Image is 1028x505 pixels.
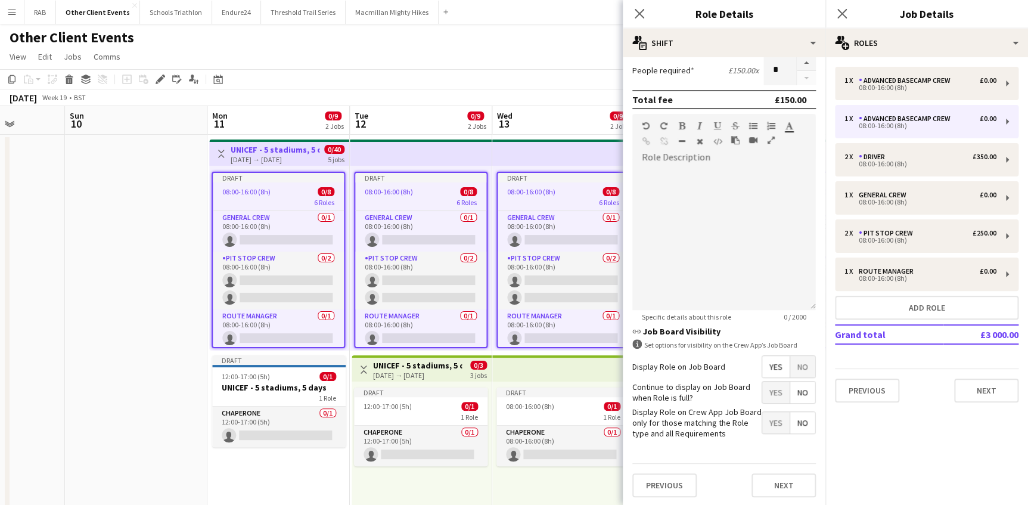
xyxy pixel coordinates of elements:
[38,51,52,62] span: Edit
[859,229,918,237] div: Pit Stop Crew
[943,325,1018,344] td: £3 000.00
[825,6,1028,21] h3: Job Details
[496,388,630,466] div: Draft08:00-16:00 (8h)0/11 RoleChaperone0/108:00-16:00 (8h)
[859,114,955,123] div: Advanced Basecamp Crew
[373,360,462,371] h3: UNICEF - 5 stadiums, 5 days
[695,137,704,146] button: Clear Formatting
[844,161,996,167] div: 08:00-16:00 (8h)
[10,92,37,104] div: [DATE]
[140,1,212,24] button: Schools Triathlon
[835,296,1018,320] button: Add role
[212,382,346,393] h3: UNICEF - 5 stadiums, 5 days
[94,51,120,62] span: Comms
[844,76,859,85] div: 1 x
[660,121,668,131] button: Redo
[844,123,996,129] div: 08:00-16:00 (8h)
[642,121,650,131] button: Undo
[632,361,725,372] label: Display Role on Job Board
[222,187,271,196] span: 08:00-16:00 (8h)
[212,407,346,447] app-card-role: Chaperone0/112:00-17:00 (5h)
[749,121,757,131] button: Unordered List
[33,49,57,64] a: Edit
[954,379,1018,402] button: Next
[785,121,793,131] button: Text Color
[212,172,345,348] div: Draft08:00-16:00 (8h)0/86 Roles08:00-16:00 (8h) General Crew0/108:00-16:00 (8h) Pit Stop Crew0/20...
[212,110,228,121] span: Mon
[325,111,341,120] span: 0/9
[497,110,513,121] span: Wed
[222,372,270,381] span: 12:00-17:00 (5h)
[354,172,487,348] app-job-card: Draft08:00-16:00 (8h)0/86 Roles08:00-16:00 (8h) General Crew0/108:00-16:00 (8h) Pit Stop Crew0/20...
[468,122,486,131] div: 2 Jobs
[844,267,859,275] div: 1 x
[354,388,487,397] div: Draft
[859,76,955,85] div: Advanced Basecamp Crew
[10,51,26,62] span: View
[775,94,806,106] div: £150.00
[767,121,775,131] button: Ordered List
[980,267,996,275] div: £0.00
[728,65,759,76] div: £150.00 x
[973,229,996,237] div: £250.00
[213,252,344,309] app-card-role: Pit Stop Crew0/208:00-16:00 (8h)
[213,173,344,182] div: Draft
[74,93,86,102] div: BST
[623,29,825,57] div: Shift
[678,137,686,146] button: Horizontal Line
[355,309,486,350] app-card-role: Route Manager0/108:00-16:00 (8h)
[498,309,629,350] app-card-role: Route Manager0/108:00-16:00 (8h)
[506,402,554,411] span: 08:00-16:00 (8h)
[354,388,487,466] app-job-card: Draft12:00-17:00 (5h)0/11 RoleChaperone0/112:00-17:00 (5h)
[470,361,487,370] span: 0/3
[498,173,629,182] div: Draft
[231,155,319,164] div: [DATE] → [DATE]
[495,117,513,131] span: 13
[632,339,816,351] div: Set options for visibility on the Crew App’s Job Board
[797,55,816,71] button: Increase
[10,29,134,47] h1: Other Client Events
[210,117,228,131] span: 11
[632,407,762,439] label: Display Role on Crew App Job Board only for those matching the Role type and all Requirements
[790,412,815,433] span: No
[319,372,336,381] span: 0/1
[496,172,630,348] app-job-card: Draft08:00-16:00 (8h)0/86 Roles08:00-16:00 (8h) General Crew0/108:00-16:00 (8h) Pit Stop Crew0/20...
[713,137,722,146] button: HTML Code
[980,76,996,85] div: £0.00
[212,355,346,365] div: Draft
[496,426,630,466] app-card-role: Chaperone0/108:00-16:00 (8h)
[70,110,84,121] span: Sun
[5,49,31,64] a: View
[980,114,996,123] div: £0.00
[89,49,125,64] a: Comms
[212,355,346,447] app-job-card: Draft12:00-17:00 (5h)0/1UNICEF - 5 stadiums, 5 days1 RoleChaperone0/112:00-17:00 (5h)
[461,413,478,422] span: 1 Role
[844,275,996,281] div: 08:00-16:00 (8h)
[762,356,790,377] span: Yes
[632,382,762,403] label: Continue to display on Job Board when Role is full?
[56,1,140,24] button: Other Client Events
[731,135,740,145] button: Paste as plain text
[859,153,890,161] div: Driver
[365,187,413,196] span: 08:00-16:00 (8h)
[762,412,790,433] span: Yes
[632,473,697,497] button: Previous
[325,122,344,131] div: 2 Jobs
[59,49,86,64] a: Jobs
[632,326,816,337] h3: Job Board Visibility
[844,229,859,237] div: 2 x
[24,1,56,24] button: RAB
[844,199,996,205] div: 08:00-16:00 (8h)
[231,144,319,155] h3: UNICEF - 5 stadiums, 5 days
[623,6,825,21] h3: Role Details
[461,402,478,411] span: 0/1
[599,198,619,207] span: 6 Roles
[355,173,486,182] div: Draft
[844,237,996,243] div: 08:00-16:00 (8h)
[39,93,69,102] span: Week 19
[835,379,899,402] button: Previous
[355,110,368,121] span: Tue
[496,388,630,397] div: Draft
[470,370,487,380] div: 3 jobs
